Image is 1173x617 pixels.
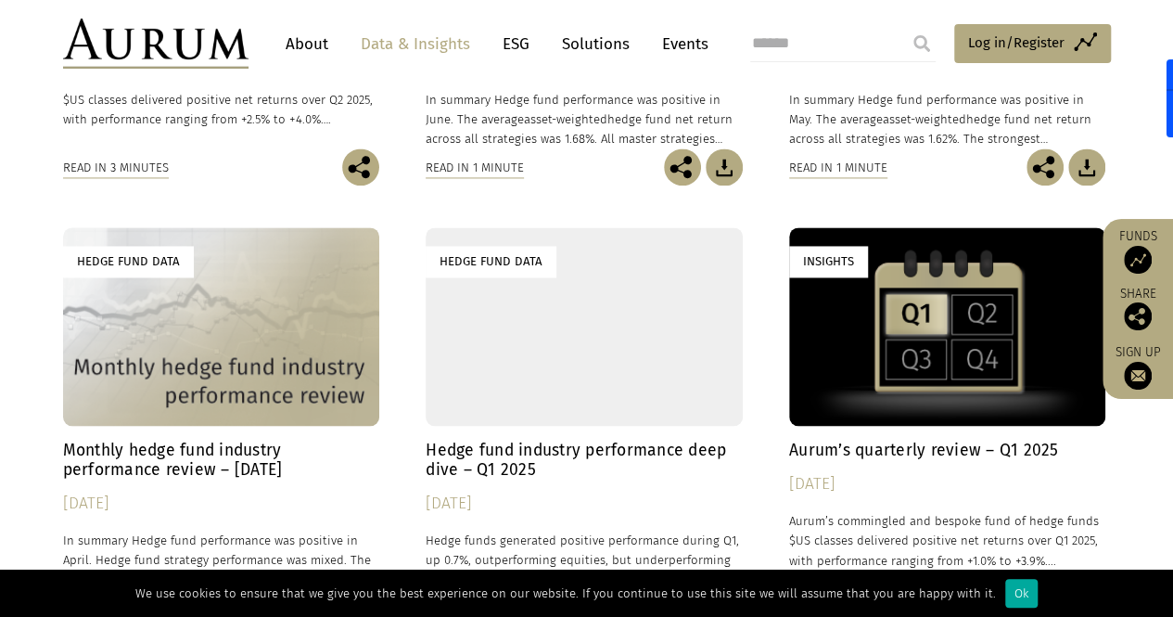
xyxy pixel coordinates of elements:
p: Aurum’s commingled and bespoke fund of hedge funds $US classes delivered positive net returns ove... [63,71,380,129]
p: Hedge funds generated positive performance during Q1, up 0.7%, outperforming equities, but underp... [426,530,743,588]
h4: Aurum’s quarterly review – Q1 2025 [789,440,1106,459]
a: Data & Insights [351,27,479,61]
span: Log in/Register [968,32,1065,54]
img: Download Article [1068,148,1105,186]
span: asset-weighted [883,112,966,126]
span: asset-weighted [524,112,607,126]
a: Insights Aurum’s quarterly review – Q1 2025 [DATE] Aurum’s commingled and bespoke fund of hedge f... [789,227,1106,588]
p: Aurum’s commingled and bespoke fund of hedge funds $US classes delivered positive net returns ove... [789,510,1106,569]
img: Share this post [1124,302,1152,330]
h4: Hedge fund industry performance deep dive – Q1 2025 [426,440,743,479]
div: Read in 1 minute [426,158,524,178]
img: Access Funds [1124,246,1152,274]
a: Log in/Register [954,24,1111,63]
div: [DATE] [63,490,380,516]
div: [DATE] [426,490,743,516]
p: In summary Hedge fund performance was positive in May. The average hedge fund net return across a... [789,90,1106,148]
div: Ok [1005,579,1038,608]
img: Share this post [342,148,379,186]
img: Download Article [706,148,743,186]
img: Aurum [63,19,249,69]
div: Insights [789,246,868,276]
a: Events [653,27,708,61]
p: In summary Hedge fund performance was positive in June. The average hedge fund net return across ... [426,90,743,148]
input: Submit [903,25,940,62]
div: Read in 3 minutes [63,158,169,178]
h4: Monthly hedge fund industry performance review – [DATE] [63,440,380,479]
a: Hedge Fund Data Monthly hedge fund industry performance review – [DATE] [DATE] In summary Hedge f... [63,227,380,588]
img: Share this post [664,148,701,186]
div: [DATE] [789,470,1106,496]
div: Hedge Fund Data [426,246,556,276]
div: Read in 1 minute [789,158,887,178]
a: Hedge Fund Data Hedge fund industry performance deep dive – Q1 2025 [DATE] Hedge funds generated ... [426,227,743,588]
p: In summary Hedge fund performance was positive in April. Hedge fund strategy performance was mixe... [63,530,380,588]
div: Hedge Fund Data [63,246,194,276]
a: Funds [1112,228,1164,274]
a: ESG [493,27,539,61]
img: Share this post [1026,148,1064,186]
a: About [276,27,338,61]
a: Sign up [1112,344,1164,390]
img: Sign up to our newsletter [1124,362,1152,390]
a: Solutions [553,27,639,61]
div: Share [1112,288,1164,330]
